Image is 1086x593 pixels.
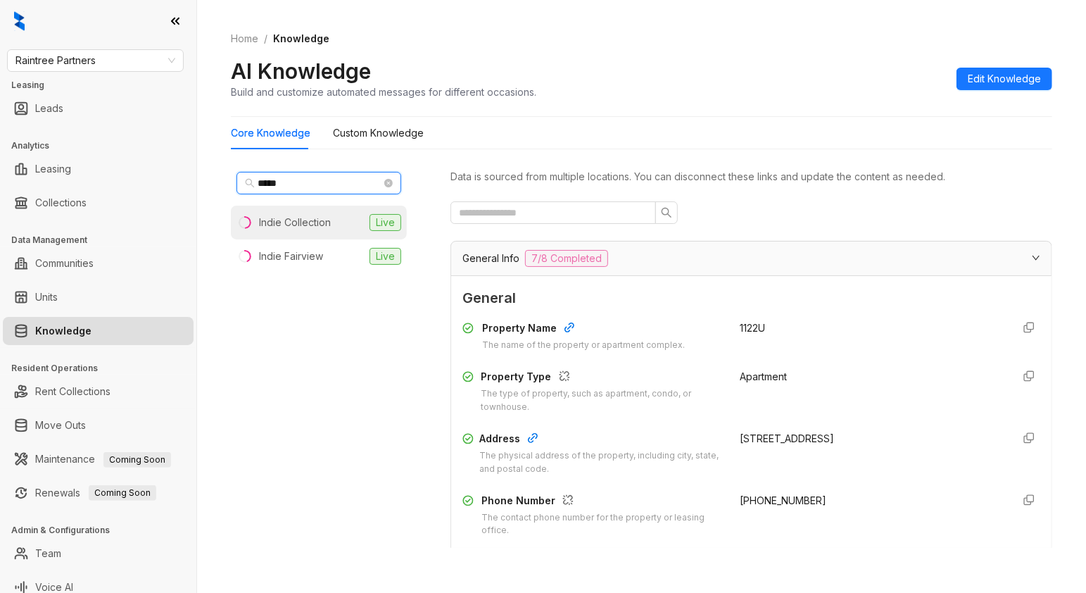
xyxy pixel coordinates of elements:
div: The physical address of the property, including city, state, and postal code. [479,449,723,476]
li: Knowledge [3,317,194,345]
h3: Data Management [11,234,196,246]
li: Collections [3,189,194,217]
div: Address [479,431,723,449]
li: Leasing [3,155,194,183]
a: Leads [35,94,63,123]
span: close-circle [384,179,393,187]
a: Collections [35,189,87,217]
span: General [462,287,1040,309]
span: 7/8 Completed [525,250,608,267]
span: 1122U [740,322,765,334]
span: Apartment [740,370,787,382]
li: Leads [3,94,194,123]
div: The type of property, such as apartment, condo, or townhouse. [481,387,724,414]
li: Communities [3,249,194,277]
span: expanded [1032,254,1040,262]
div: Property Type [481,369,724,387]
span: search [661,207,672,218]
img: logo [14,11,25,31]
span: [PHONE_NUMBER] [740,494,826,506]
a: RenewalsComing Soon [35,479,156,507]
a: Communities [35,249,94,277]
div: The contact phone number for the property or leasing office. [481,511,723,538]
li: / [264,31,267,46]
li: Move Outs [3,411,194,439]
span: Coming Soon [103,452,171,468]
h3: Leasing [11,79,196,92]
a: Team [35,539,61,568]
a: Home [228,31,261,46]
div: Custom Knowledge [333,125,424,141]
div: [STREET_ADDRESS] [740,431,1000,447]
li: Rent Collections [3,377,194,406]
div: Data is sourced from multiple locations. You can disconnect these links and update the content as... [450,169,1052,185]
span: Knowledge [273,32,329,44]
div: General Info7/8 Completed [451,242,1052,275]
h3: Resident Operations [11,362,196,375]
li: Team [3,539,194,568]
span: Edit Knowledge [968,71,1041,87]
button: Edit Knowledge [956,68,1052,90]
div: Indie Fairview [259,249,323,264]
a: Move Outs [35,411,86,439]
a: Units [35,283,58,311]
span: Live [370,214,401,231]
a: Rent Collections [35,377,111,406]
span: Coming Soon [89,485,156,501]
span: search [245,178,255,188]
a: Knowledge [35,317,91,345]
div: The name of the property or apartment complex. [482,339,685,352]
li: Units [3,283,194,311]
div: Core Knowledge [231,125,310,141]
div: Property Name [482,320,685,339]
div: Build and customize automated messages for different occasions. [231,85,536,99]
div: Phone Number [481,493,723,511]
div: Indie Collection [259,215,331,230]
li: Maintenance [3,445,194,473]
span: Raintree Partners [15,50,175,71]
h3: Analytics [11,139,196,152]
a: Leasing [35,155,71,183]
span: General Info [462,251,519,266]
span: Live [370,248,401,265]
h2: AI Knowledge [231,58,371,85]
h3: Admin & Configurations [11,524,196,537]
li: Renewals [3,479,194,507]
